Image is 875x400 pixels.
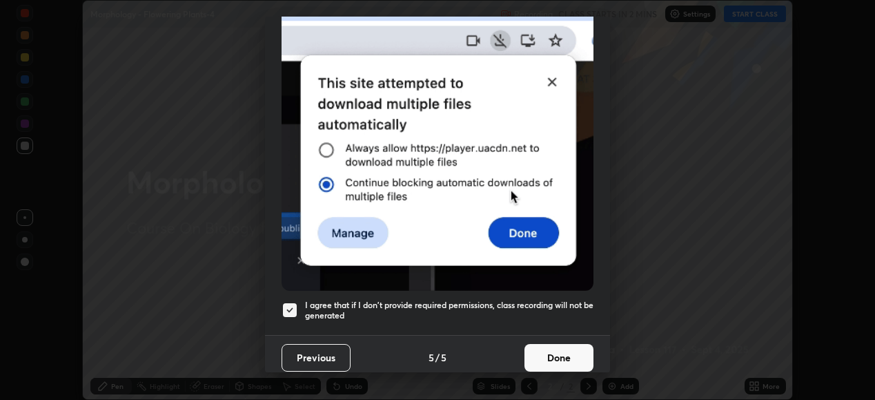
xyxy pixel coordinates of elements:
h5: I agree that if I don't provide required permissions, class recording will not be generated [305,300,593,321]
h4: 5 [441,350,446,365]
h4: / [435,350,440,365]
button: Done [524,344,593,372]
button: Previous [282,344,351,372]
h4: 5 [429,350,434,365]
